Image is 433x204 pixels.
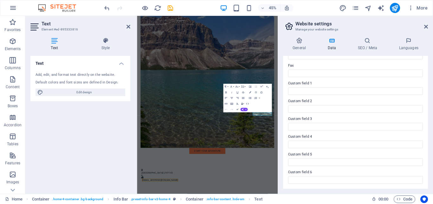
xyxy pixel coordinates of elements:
label: Custom field 1 [288,80,423,87]
span: . info-bar-content .hide-sm [206,195,244,203]
button: navigator [365,4,372,12]
i: Reload page [154,4,161,12]
button: Font Family [229,84,234,89]
h4: General [283,37,318,51]
button: Ordered List [253,95,258,101]
span: AI [245,109,247,110]
button: Insert Table [229,101,234,107]
h4: Languages [389,37,428,51]
h4: Text [30,56,130,67]
label: Custom field 5 [288,151,423,158]
span: Click to select. Double-click to edit [254,195,262,203]
p: Images [6,180,19,185]
h4: SEO / Meta [348,37,389,51]
button: Clear Formatting [235,101,240,107]
i: Save (Ctrl+S) [167,4,174,12]
div: Add, edit, and format text directly on the website. [36,72,125,78]
span: Click to select. Double-click to edit [32,195,50,203]
i: Pages (Ctrl+Alt+S) [352,4,359,12]
button: More [405,3,430,13]
h2: Website settings [295,21,428,27]
button: Special Characters [259,89,264,95]
label: Custom field 2 [288,97,423,105]
button: Edit design [36,89,125,96]
button: text_generator [377,4,385,12]
p: Tables [7,141,18,147]
label: Custom field 4 [288,133,423,141]
button: Decrease Indent [253,84,258,89]
button: Ordered List [258,95,261,101]
button: Strikethrough [240,89,246,95]
i: Undo: change_data (Ctrl+Z) [103,4,111,12]
p: Boxes [8,103,18,109]
h4: Style [81,37,130,51]
h6: Session time [372,195,389,203]
span: . preset-info-bar-v3-home-4 [131,195,170,203]
button: reload [154,4,161,12]
h4: Text [30,37,81,51]
button: design [339,4,347,12]
button: Align Left [223,95,229,101]
span: Edit design [45,89,123,96]
nav: breadcrumb [32,195,262,203]
p: Favorites [4,27,21,32]
button: Usercentrics [420,195,428,203]
button: Superscript [259,84,264,89]
i: Navigator [365,4,372,12]
button: Italic (Ctrl+I) [229,89,234,95]
button: Line Height [240,84,246,89]
button: undo [103,4,111,12]
button: Paragraph Format [223,84,229,89]
span: More [408,5,428,11]
button: Align Center [229,95,234,101]
button: Underline (Ctrl+U) [235,89,240,95]
h2: Text [42,21,130,27]
span: Code [397,195,412,203]
button: Unordered List [247,95,253,101]
button: Icons [253,89,258,95]
button: Data Bindings [240,101,244,107]
p: Content [6,84,20,89]
label: Fax [288,62,423,69]
button: Align Justify [240,95,246,101]
img: Editor Logo [36,4,84,12]
h3: Element #ed-895333816 [42,27,118,32]
button: Bold (Ctrl+B) [223,89,229,95]
h6: 45% [268,4,278,12]
span: : [383,197,384,201]
p: Features [5,161,20,166]
button: Subscript [264,84,270,89]
button: 45% [258,4,281,12]
span: . home-4-container .bg-background [52,195,103,203]
p: Elements [5,46,21,51]
button: Undo (Ctrl+Z) [223,107,229,112]
button: Align Right [235,95,240,101]
i: On resize automatically adjust zoom level to fit chosen device. [284,5,290,11]
button: pages [352,4,359,12]
button: Insert Link [223,101,229,107]
h3: Manage your website settings [295,27,415,32]
span: Click to select. Double-click to edit [113,195,128,203]
button: HTML [245,101,250,107]
i: Publish [391,4,398,12]
button: Colors [247,89,253,95]
button: save [166,4,174,12]
h4: Data [318,37,348,51]
div: Default colors and font sizes are defined in Design. [36,80,125,85]
p: Columns [5,65,21,70]
span: Click to select. Double-click to edit [186,195,204,203]
span: 00 00 [378,195,388,203]
button: Confirm (Ctrl+⏎) [235,107,240,112]
i: This element is a customizable preset [173,197,176,201]
button: Font Size [235,84,240,89]
button: Code [394,195,415,203]
label: Custom field 3 [288,115,423,123]
button: Redo (Ctrl+Shift+Z) [229,107,234,112]
button: Increase Indent [247,84,253,89]
button: AI [240,108,248,111]
i: AI Writer [377,4,385,12]
button: publish [390,3,400,13]
button: Click here to leave preview mode and continue editing [141,4,149,12]
label: Custom field 6 [288,168,423,176]
p: Accordion [4,122,22,128]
